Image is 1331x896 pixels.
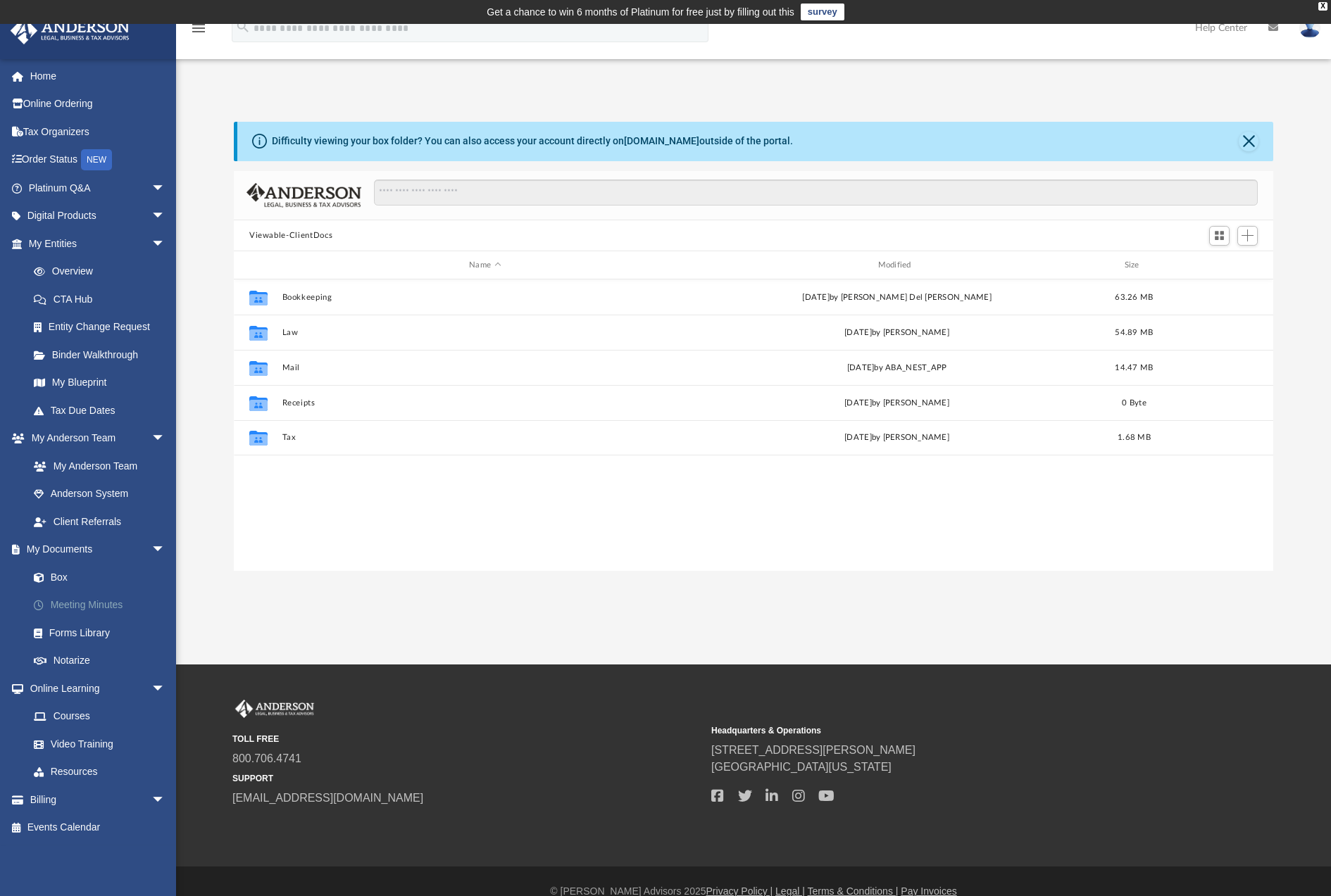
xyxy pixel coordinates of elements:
[151,229,180,258] span: arrow_drop_down
[20,396,187,424] a: Tax Due Dates
[1237,226,1258,246] button: Add
[6,17,134,44] img: Anderson Advisors Platinum Portal
[20,758,180,786] a: Resources
[10,118,187,146] a: Tax Organizers
[1118,434,1151,441] span: 1.68 MB
[282,259,688,272] div: Name
[232,733,701,745] small: TOLL FREE
[282,398,688,408] button: Receipts
[10,90,187,118] a: Online Ordering
[190,20,207,37] i: menu
[151,174,180,203] span: arrow_drop_down
[10,229,187,258] a: My Entitiesarrow_drop_down
[20,258,187,286] a: Overview
[1106,259,1163,272] div: Size
[20,313,187,341] a: Entity Change Request
[282,293,688,302] button: Bookkeeping
[20,480,180,508] a: Anderson System
[487,4,794,20] div: Get a chance to win 6 months of Platinum for free just by filling out this
[374,179,1258,206] input: Search files and folders
[81,149,112,170] div: NEW
[20,341,187,369] a: Binder Walkthrough
[711,744,916,756] a: [STREET_ADDRESS][PERSON_NAME]
[20,563,180,591] a: Box
[10,202,187,230] a: Digital Productsarrow_drop_down
[694,431,1100,444] div: [DATE] by [PERSON_NAME]
[1168,259,1267,272] div: id
[20,702,180,731] a: Courses
[694,259,1100,272] div: Modified
[20,591,187,619] a: Meeting Minutes
[624,135,699,146] a: [DOMAIN_NAME]
[1299,18,1320,38] img: User Pic
[694,327,1100,339] div: [DATE] by [PERSON_NAME]
[10,174,187,202] a: Platinum Q&Aarrow_drop_down
[20,507,180,536] a: Client Referrals
[234,279,1273,571] div: grid
[282,328,688,337] button: Law
[20,285,187,313] a: CTA Hub
[190,27,207,37] a: menu
[151,674,180,703] span: arrow_drop_down
[1115,294,1153,301] span: 63.26 MB
[10,785,187,814] a: Billingarrow_drop_down
[282,363,688,372] button: Mail
[694,362,1100,374] div: [DATE] by ABA_NEST_APP
[151,536,180,564] span: arrow_drop_down
[1122,399,1146,407] span: 0 Byte
[272,134,793,149] div: Difficulty viewing your box folder? You can also access your account directly on outside of the p...
[232,772,701,785] small: SUPPORT
[1209,226,1230,246] button: Switch to Grid View
[20,452,173,480] a: My Anderson Team
[1318,2,1327,11] div: close
[694,397,1100,410] div: [DATE] by [PERSON_NAME]
[282,434,688,443] button: Tax
[711,761,892,773] a: [GEOGRAPHIC_DATA][US_STATE]
[10,146,187,175] a: Order StatusNEW
[694,291,1100,304] div: [DATE] by [PERSON_NAME] Del [PERSON_NAME]
[20,369,180,397] a: My Blueprint
[232,752,301,764] a: 800.706.4741
[10,814,187,842] a: Events Calendar
[235,19,251,34] i: search
[249,229,332,242] button: Viewable-ClientDocs
[1115,329,1153,336] span: 54.89 MB
[232,792,423,804] a: [EMAIL_ADDRESS][DOMAIN_NAME]
[1115,364,1153,372] span: 14.47 MB
[10,62,187,90] a: Home
[151,202,180,231] span: arrow_drop_down
[801,4,844,20] a: survey
[20,619,180,647] a: Forms Library
[10,536,187,564] a: My Documentsarrow_drop_down
[1239,132,1258,151] button: Close
[20,730,173,758] a: Video Training
[20,647,187,675] a: Notarize
[232,700,317,718] img: Anderson Advisors Platinum Portal
[151,424,180,453] span: arrow_drop_down
[240,259,275,272] div: id
[10,674,180,702] a: Online Learningarrow_drop_down
[10,424,180,453] a: My Anderson Teamarrow_drop_down
[711,724,1180,737] small: Headquarters & Operations
[151,785,180,814] span: arrow_drop_down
